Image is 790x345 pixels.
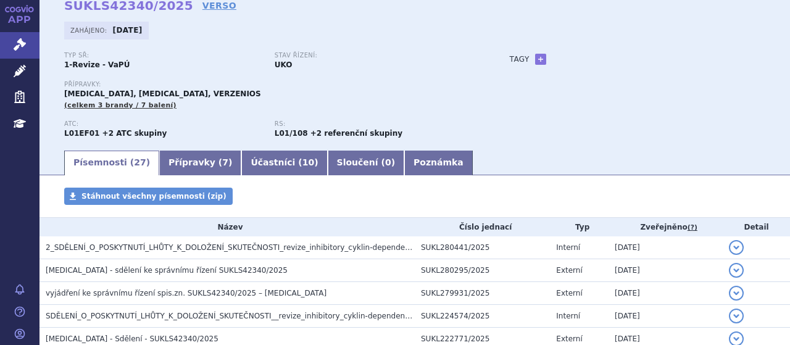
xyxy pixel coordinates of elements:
[46,266,288,275] span: IBRANCE - sdělení ke správnímu řízení SUKLS42340/2025
[556,243,580,252] span: Interní
[159,151,241,175] a: Přípravky (7)
[688,223,697,232] abbr: (?)
[64,120,262,128] p: ATC:
[70,25,109,35] span: Zahájeno:
[64,60,130,69] strong: 1-Revize - VaPÚ
[404,151,473,175] a: Poznámka
[241,151,327,175] a: Účastníci (10)
[328,151,404,175] a: Sloučení (0)
[556,312,580,320] span: Interní
[46,312,467,320] span: SDĚLENÍ_O_POSKYTNUTÍ_LHŮTY_K_DOLOŽENÍ_SKUTEČNOSTI__revize_inhibitory_cyklin-dependentní_kinázy_CDKi_
[302,157,314,167] span: 10
[102,129,167,138] strong: +2 ATC skupiny
[550,218,609,236] th: Typ
[64,81,485,88] p: Přípravky:
[415,305,550,328] td: SUKL224574/2025
[275,60,293,69] strong: UKO
[729,309,744,323] button: detail
[64,101,177,109] span: (celkem 3 brandy / 7 balení)
[556,289,582,297] span: Externí
[535,54,546,65] a: +
[64,151,159,175] a: Písemnosti (27)
[39,218,415,236] th: Název
[134,157,146,167] span: 27
[729,286,744,301] button: detail
[556,335,582,343] span: Externí
[275,129,308,138] strong: palbociklib
[310,129,402,138] strong: +2 referenční skupiny
[64,89,261,98] span: [MEDICAL_DATA], [MEDICAL_DATA], VERZENIOS
[609,282,723,305] td: [DATE]
[609,236,723,259] td: [DATE]
[275,52,473,59] p: Stav řízení:
[46,335,218,343] span: IBRANCE - Sdělení - SUKLS42340/2025
[723,218,790,236] th: Detail
[415,282,550,305] td: SUKL279931/2025
[415,259,550,282] td: SUKL280295/2025
[64,129,99,138] strong: PALBOCIKLIB
[275,120,473,128] p: RS:
[46,243,467,252] span: 2_SDĚLENÍ_O_POSKYTNUTÍ_LHŮTY_K_DOLOŽENÍ_SKUTEČNOSTI_revize_inhibitory_cyklin-dependentní kinázy_CDKi
[64,52,262,59] p: Typ SŘ:
[46,289,326,297] span: vyjádření ke správnímu řízení spis.zn. SUKLS42340/2025 – Ibrance
[222,157,228,167] span: 7
[64,188,233,205] a: Stáhnout všechny písemnosti (zip)
[385,157,391,167] span: 0
[415,236,550,259] td: SUKL280441/2025
[609,305,723,328] td: [DATE]
[556,266,582,275] span: Externí
[510,52,530,67] h3: Tagy
[415,218,550,236] th: Číslo jednací
[729,240,744,255] button: detail
[81,192,227,201] span: Stáhnout všechny písemnosti (zip)
[609,218,723,236] th: Zveřejněno
[113,26,143,35] strong: [DATE]
[609,259,723,282] td: [DATE]
[729,263,744,278] button: detail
